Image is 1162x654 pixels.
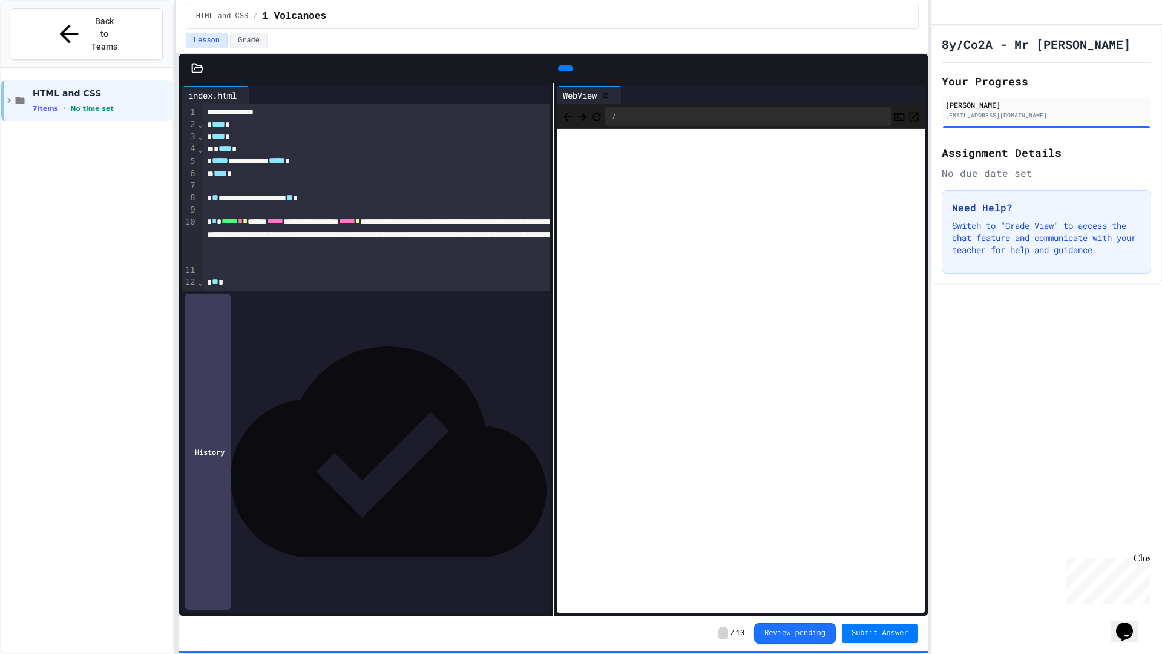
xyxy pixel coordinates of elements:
div: Chat with us now!Close [5,5,84,77]
div: 5 [182,156,197,168]
iframe: Web Preview [557,129,924,613]
span: Back [562,108,574,124]
div: 10 [182,216,197,265]
div: 12 [182,276,197,288]
span: 7 items [33,105,58,113]
span: 10 [736,629,744,638]
div: [EMAIL_ADDRESS][DOMAIN_NAME] [945,111,1147,120]
div: 4 [182,143,197,155]
div: 9 [182,204,197,216]
div: index.html [182,86,249,104]
span: Submit Answer [852,629,908,638]
span: Forward [576,108,588,124]
button: Grade [230,33,268,48]
span: Fold line [197,277,203,287]
button: Lesson [186,33,228,48]
div: 7 [182,180,197,192]
div: 2 [182,119,197,131]
button: Review pending [754,623,836,644]
button: Back to Teams [11,8,163,60]
span: Fold line [197,144,203,154]
span: - [718,627,727,639]
div: History [185,294,231,610]
div: 6 [182,168,197,180]
div: 3 [182,131,197,143]
span: / [730,629,735,638]
h2: Assignment Details [942,144,1151,161]
h3: Need Help? [952,200,1141,215]
span: HTML and CSS [33,88,170,99]
div: WebView [557,86,622,104]
div: index.html [182,89,243,102]
div: 11 [182,265,197,277]
span: No time set [70,105,114,113]
div: [PERSON_NAME] [945,99,1147,110]
div: 1 [182,107,197,119]
p: Switch to "Grade View" to access the chat feature and communicate with your teacher for help and ... [952,220,1141,256]
button: Submit Answer [842,624,918,643]
span: 1 Volcanoes [262,9,326,24]
iframe: chat widget [1062,553,1150,604]
button: Console [893,109,905,124]
h1: 8y/Co2A - Mr [PERSON_NAME] [942,36,1131,53]
button: Open in new tab [908,109,920,124]
h2: Your Progress [942,73,1151,90]
span: Fold line [197,119,203,129]
button: Refresh [591,109,603,124]
div: No due date set [942,166,1151,180]
span: • [63,104,65,113]
div: 8 [182,192,197,204]
span: / [253,12,257,21]
span: Back to Teams [90,15,119,53]
div: WebView [557,89,603,102]
div: / [605,107,890,126]
iframe: chat widget [1111,606,1150,642]
span: HTML and CSS [196,12,248,21]
div: 13 [182,289,197,301]
span: Fold line [197,131,203,141]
